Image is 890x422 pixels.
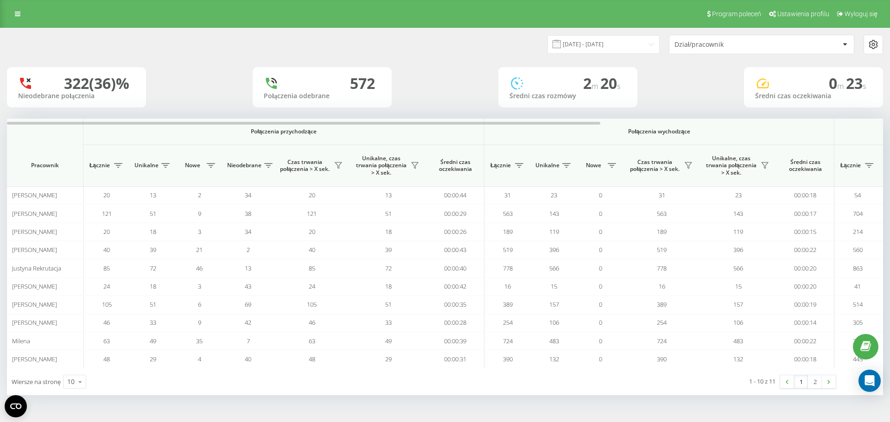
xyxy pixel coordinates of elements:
div: Dział/pracownik [674,41,785,49]
span: 31 [659,191,665,199]
span: 9 [198,318,201,327]
div: Średni czas rozmówy [509,92,626,100]
td: 00:00:20 [776,277,834,296]
span: 254 [657,318,667,327]
span: 2 [583,73,600,93]
div: Open Intercom Messenger [858,370,881,392]
span: 23 [551,191,557,199]
span: m [591,81,600,91]
span: 40 [309,246,315,254]
span: 132 [549,355,559,363]
span: 51 [385,300,392,309]
td: 00:00:39 [426,332,484,350]
span: 7 [247,337,250,345]
span: 35 [196,337,203,345]
span: 863 [853,264,863,272]
span: 0 [599,355,602,363]
span: 514 [853,300,863,309]
span: 3 [198,282,201,290]
span: Unikalne [134,162,159,169]
span: 390 [503,355,513,363]
span: 40 [103,246,110,254]
span: 119 [733,227,743,236]
span: 0 [599,209,602,218]
span: [PERSON_NAME] [12,300,57,309]
span: 0 [599,282,602,290]
span: 63 [309,337,315,345]
span: 0 [599,264,602,272]
span: 0 [599,300,602,309]
span: s [863,81,866,91]
span: 33 [150,318,156,327]
td: 00:00:35 [426,296,484,314]
span: 6 [198,300,201,309]
span: 3 [198,227,201,236]
span: 29 [150,355,156,363]
span: 51 [385,209,392,218]
span: [PERSON_NAME] [12,355,57,363]
span: 20 [600,73,621,93]
a: 1 [794,375,808,388]
span: 39 [150,246,156,254]
span: 13 [385,191,392,199]
span: 396 [549,246,559,254]
div: 322 (36)% [64,75,129,92]
span: [PERSON_NAME] [12,191,57,199]
span: 483 [733,337,743,345]
td: 00:00:17 [776,204,834,222]
span: 4 [198,355,201,363]
span: 72 [385,264,392,272]
span: 704 [853,209,863,218]
span: [PERSON_NAME] [12,227,57,236]
span: 46 [103,318,110,327]
div: Średni czas oczekiwania [755,92,872,100]
span: 119 [549,227,559,236]
span: 15 [735,282,742,290]
span: 390 [657,355,667,363]
td: 00:00:15 [776,223,834,241]
span: 560 [853,246,863,254]
span: 396 [733,246,743,254]
span: 778 [503,264,513,272]
span: 0 [599,246,602,254]
span: 254 [503,318,513,327]
span: 519 [503,246,513,254]
span: Ustawienia profilu [777,10,829,18]
span: [PERSON_NAME] [12,318,57,327]
span: 143 [549,209,559,218]
td: 00:00:22 [776,241,834,259]
td: 00:00:14 [776,314,834,332]
td: 00:00:42 [426,277,484,296]
span: 9 [198,209,201,218]
span: 24 [103,282,110,290]
span: Nieodebrane [227,162,261,169]
a: 2 [808,375,822,388]
span: 85 [103,264,110,272]
span: 0 [599,318,602,327]
span: 724 [503,337,513,345]
span: 106 [733,318,743,327]
td: 00:00:44 [426,186,484,204]
span: 189 [503,227,513,236]
span: [PERSON_NAME] [12,282,57,290]
span: 46 [196,264,203,272]
span: 18 [385,282,392,290]
div: 572 [350,75,375,92]
span: 157 [549,300,559,309]
span: 2 [198,191,201,199]
span: Czas trwania połączenia > X sek. [278,158,331,173]
span: m [837,81,846,91]
span: 18 [385,227,392,236]
td: 00:00:18 [776,186,834,204]
span: Połączenia wychodzące [506,128,813,135]
span: 15 [551,282,557,290]
span: 38 [245,209,251,218]
span: 42 [245,318,251,327]
span: Nowe [181,162,204,169]
span: 41 [854,282,861,290]
span: 20 [103,227,110,236]
span: 23 [846,73,866,93]
span: [PERSON_NAME] [12,209,57,218]
span: 16 [504,282,511,290]
span: 51 [150,209,156,218]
